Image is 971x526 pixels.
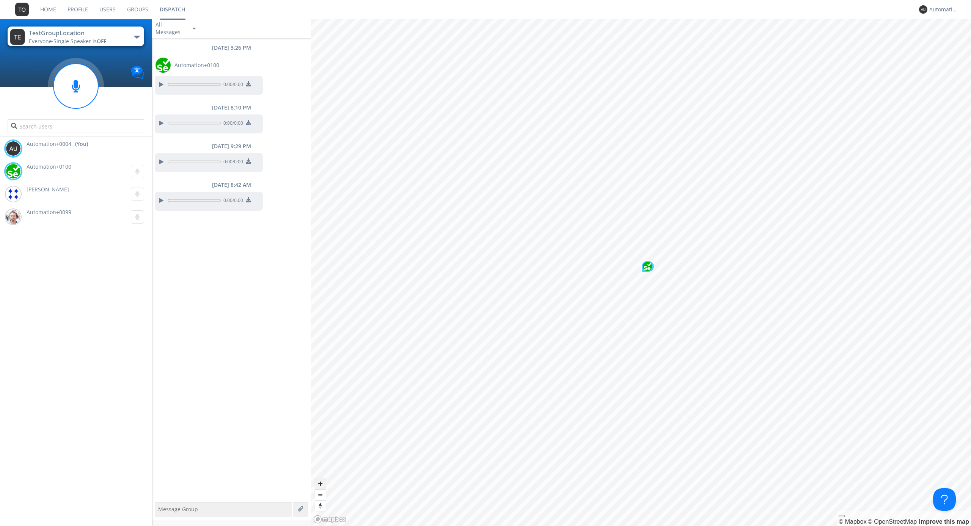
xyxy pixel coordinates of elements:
[152,181,311,189] div: [DATE] 8:42 AM
[933,488,956,511] iframe: Toggle Customer Support
[27,208,71,216] span: Automation+0099
[246,158,251,164] img: download media button
[919,5,927,14] img: 373638.png
[839,515,845,517] button: Toggle attribution
[868,518,917,525] a: OpenStreetMap
[221,120,243,128] span: 0:00 / 0:00
[97,38,106,45] span: OFF
[221,81,243,89] span: 0:00 / 0:00
[246,197,251,202] img: download media button
[8,119,144,133] input: Search users
[75,140,88,148] div: (You)
[315,500,326,511] button: Reset bearing to north
[152,104,311,111] div: [DATE] 8:10 PM
[221,197,243,205] span: 0:00 / 0:00
[156,21,186,36] div: All Messages
[315,489,326,500] button: Zoom out
[641,260,655,272] div: Map marker
[156,58,171,73] img: 1a324c4aeceb4709b0b8c2d8d2be2057
[313,515,347,524] a: Mapbox logo
[27,140,71,148] span: Automation+0004
[6,164,21,179] img: 1a324c4aeceb4709b0b8c2d8d2be2057
[919,518,969,525] a: Map feedback
[643,262,652,271] img: 1a324c4aeceb4709b0b8c2d8d2be2057
[27,163,71,170] span: Automation+0100
[839,518,866,525] a: Mapbox
[8,27,144,46] button: TestGroupLocationEveryone·Single Speaker isOFF
[315,478,326,489] button: Zoom in
[15,3,29,16] img: 373638.png
[152,44,311,52] div: [DATE] 3:26 PM
[174,61,219,69] span: Automation+0100
[6,209,21,224] img: 90e8d9762f6042b899b57009f47b46bb
[246,81,251,86] img: download media button
[6,141,21,156] img: 373638.png
[29,38,114,45] div: Everyone ·
[29,29,114,38] div: TestGroupLocation
[929,6,958,13] div: Automation+0004
[193,28,196,30] img: caret-down-sm.svg
[53,38,106,45] span: Single Speaker is
[311,19,971,526] canvas: Map
[10,29,25,45] img: 373638.png
[6,186,21,202] img: c330c3ba385d4e5d80051422fb06f8d0
[246,120,251,125] img: download media button
[152,142,311,150] div: [DATE] 9:29 PM
[221,158,243,167] span: 0:00 / 0:00
[131,66,144,79] img: Translation enabled
[27,186,69,193] span: [PERSON_NAME]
